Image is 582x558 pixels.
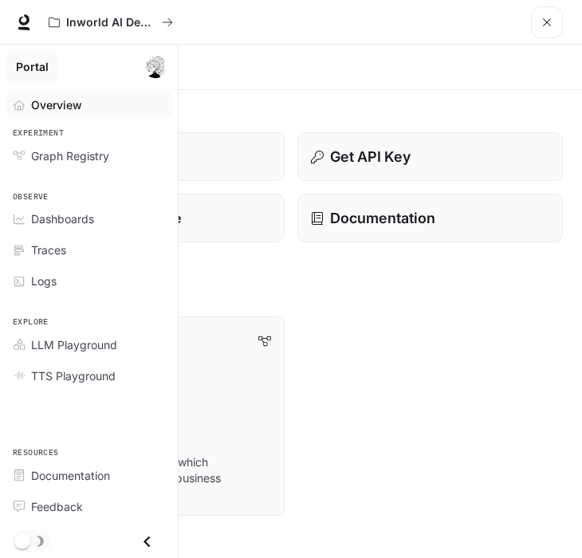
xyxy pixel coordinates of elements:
[31,210,94,227] span: Dashboards
[6,91,171,119] a: Overview
[6,236,171,264] a: Traces
[31,242,66,258] span: Traces
[31,498,83,515] span: Feedback
[129,525,165,558] button: Close drawer
[6,331,171,359] a: LLM Playground
[6,493,171,521] a: Feedback
[31,147,109,164] span: Graph Registry
[6,205,171,233] a: Dashboards
[531,6,563,38] button: open drawer
[66,16,155,29] p: Inworld AI Demos
[140,51,171,83] button: User avatar
[31,467,110,484] span: Documentation
[31,367,116,384] span: TTS Playground
[6,51,57,83] a: Portal
[31,96,82,113] span: Overview
[6,462,171,489] a: Documentation
[41,6,180,38] button: All workspaces
[6,267,171,295] a: Logs
[31,336,117,353] span: LLM Playground
[144,56,167,78] img: User avatar
[6,362,171,390] a: TTS Playground
[14,532,30,549] span: Dark mode toggle
[31,273,57,289] span: Logs
[6,142,171,170] a: Graph Registry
